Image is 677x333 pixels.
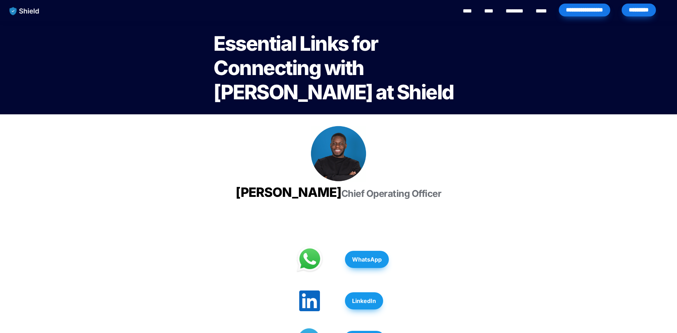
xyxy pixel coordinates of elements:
[345,247,389,272] a: WhatsApp
[341,188,442,199] span: Chief Operating Officer
[6,4,43,19] img: website logo
[345,289,383,313] a: LinkedIn
[236,184,341,200] span: [PERSON_NAME]
[345,292,383,309] button: LinkedIn
[352,297,376,304] strong: LinkedIn
[345,251,389,268] button: WhatsApp
[214,31,454,104] span: Essential Links for Connecting with [PERSON_NAME] at Shield
[352,256,382,263] strong: WhatsApp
